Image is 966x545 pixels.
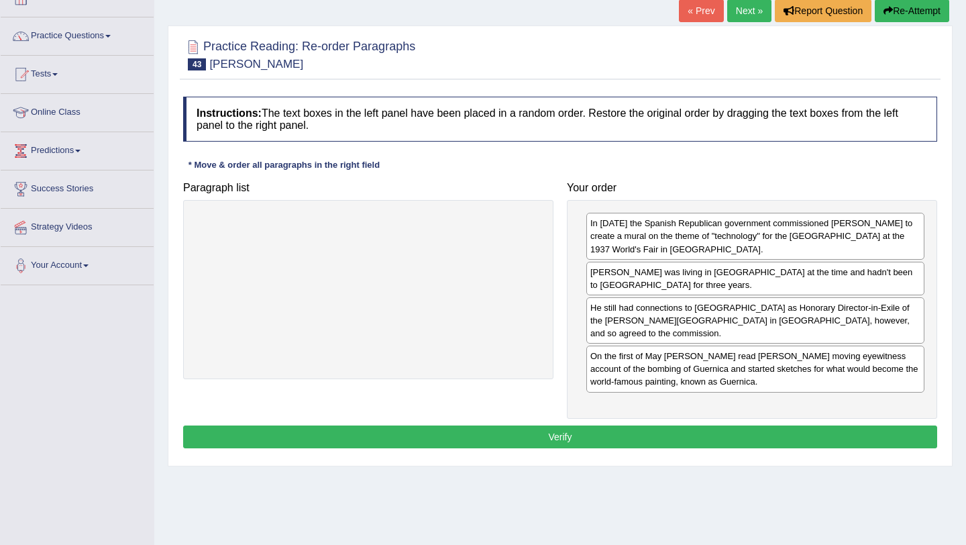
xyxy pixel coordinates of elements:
[183,158,385,171] div: * Move & order all paragraphs in the right field
[1,247,154,281] a: Your Account
[183,426,937,448] button: Verify
[197,107,262,119] b: Instructions:
[1,94,154,128] a: Online Class
[1,17,154,51] a: Practice Questions
[183,37,415,70] h2: Practice Reading: Re-order Paragraphs
[188,58,206,70] span: 43
[586,213,924,259] div: In [DATE] the Spanish Republican government commissioned [PERSON_NAME] to create a mural on the t...
[567,182,937,194] h4: Your order
[586,262,924,295] div: [PERSON_NAME] was living in [GEOGRAPHIC_DATA] at the time and hadn't been to [GEOGRAPHIC_DATA] fo...
[1,56,154,89] a: Tests
[1,209,154,242] a: Strategy Videos
[1,170,154,204] a: Success Stories
[586,297,924,344] div: He still had connections to [GEOGRAPHIC_DATA] as Honorary Director-in-Exile of the [PERSON_NAME][...
[1,132,154,166] a: Predictions
[183,182,553,194] h4: Paragraph list
[209,58,303,70] small: [PERSON_NAME]
[586,346,924,392] div: On the first of May [PERSON_NAME] read [PERSON_NAME] moving eyewitness account of the bombing of ...
[183,97,937,142] h4: The text boxes in the left panel have been placed in a random order. Restore the original order b...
